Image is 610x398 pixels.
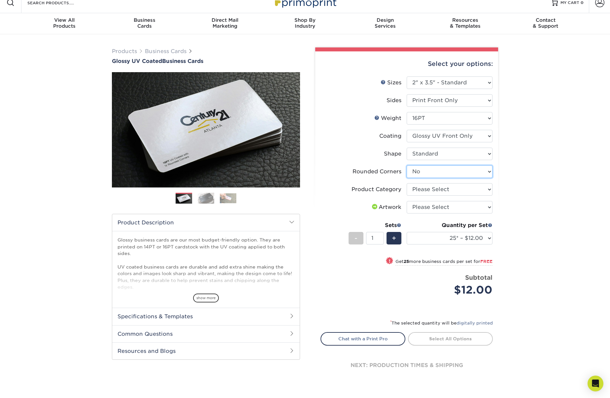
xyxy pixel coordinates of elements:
a: Shop ByIndustry [265,13,345,34]
a: DesignServices [345,13,425,34]
div: Artwork [371,203,401,211]
div: next: production times & shipping [321,346,493,385]
h2: Specifications & Templates [112,308,300,325]
span: - [355,233,357,243]
div: Open Intercom Messenger [588,376,603,391]
img: Business Cards 03 [220,193,236,203]
span: Shop By [265,17,345,23]
div: Sets [349,221,401,229]
img: Business Cards 02 [198,192,214,204]
div: Coating [379,132,401,140]
a: digitally printed [457,321,493,326]
a: Direct MailMarketing [185,13,265,34]
small: The selected quantity will be [390,321,493,326]
h2: Product Description [112,214,300,231]
span: Contact [505,17,586,23]
a: Contact& Support [505,13,586,34]
span: Business [105,17,185,23]
a: Products [112,48,137,54]
div: Product Category [352,185,401,193]
div: Products [24,17,105,29]
div: & Support [505,17,586,29]
strong: 25 [404,259,409,264]
img: Glossy UV Coated 01 [112,36,300,224]
div: & Templates [425,17,505,29]
div: $12.00 [412,282,492,298]
div: Marketing [185,17,265,29]
a: Chat with a Print Pro [321,332,405,345]
span: View All [24,17,105,23]
span: Design [345,17,425,23]
div: Weight [374,114,401,122]
span: FREE [480,259,492,264]
img: Business Cards 01 [176,190,192,207]
a: Glossy UV CoatedBusiness Cards [112,58,300,64]
small: Get more business cards per set for [395,259,492,266]
a: View AllProducts [24,13,105,34]
p: Glossy business cards are our most budget-friendly option. They are printed on 14PT or 16PT cards... [118,237,294,324]
a: BusinessCards [105,13,185,34]
span: ! [389,258,390,265]
a: Business Cards [145,48,186,54]
h2: Resources and Blogs [112,342,300,359]
strong: Subtotal [465,274,492,281]
span: Glossy UV Coated [112,58,162,64]
div: Cards [105,17,185,29]
span: + [392,233,396,243]
div: Sizes [381,79,401,87]
a: Select All Options [408,332,493,345]
div: Industry [265,17,345,29]
span: 0 [581,0,584,5]
div: Sides [387,97,401,104]
span: Resources [425,17,505,23]
a: Resources& Templates [425,13,505,34]
div: Shape [384,150,401,158]
h1: Business Cards [112,58,300,64]
div: Quantity per Set [407,221,492,229]
div: Rounded Corners [353,168,401,176]
span: show more [193,294,219,302]
h2: Common Questions [112,325,300,342]
div: Services [345,17,425,29]
span: Direct Mail [185,17,265,23]
div: Select your options: [321,51,493,76]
